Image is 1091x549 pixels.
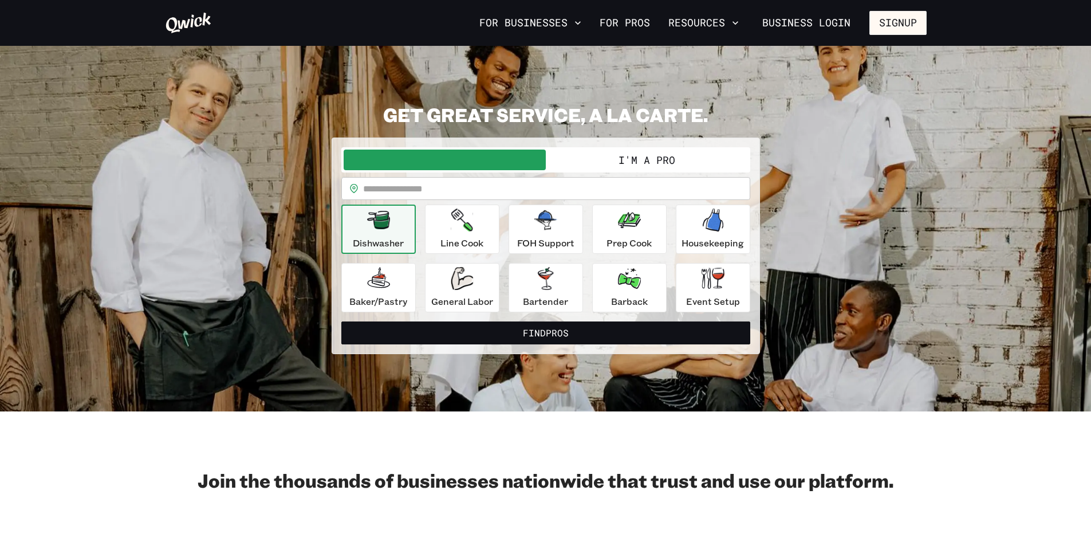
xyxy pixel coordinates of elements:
[682,236,744,250] p: Housekeeping
[344,150,546,170] button: I'm a Business
[592,263,667,312] button: Barback
[686,295,740,308] p: Event Setup
[592,205,667,254] button: Prep Cook
[425,263,499,312] button: General Labor
[606,236,652,250] p: Prep Cook
[165,469,927,492] h2: Join the thousands of businesses nationwide that trust and use our platform.
[517,236,574,250] p: FOH Support
[523,295,568,308] p: Bartender
[546,150,748,170] button: I'm a Pro
[753,11,860,35] a: Business Login
[475,13,586,33] button: For Businesses
[676,263,750,312] button: Event Setup
[425,205,499,254] button: Line Cook
[509,205,583,254] button: FOH Support
[611,295,648,308] p: Barback
[440,236,483,250] p: Line Cook
[332,103,760,126] h2: GET GREAT SERVICE, A LA CARTE.
[341,205,416,254] button: Dishwasher
[869,11,927,35] button: Signup
[676,205,750,254] button: Housekeeping
[431,295,493,308] p: General Labor
[664,13,743,33] button: Resources
[341,263,416,312] button: Baker/Pastry
[595,13,655,33] a: For Pros
[349,295,407,308] p: Baker/Pastry
[341,321,750,344] button: FindPros
[509,263,583,312] button: Bartender
[353,236,404,250] p: Dishwasher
